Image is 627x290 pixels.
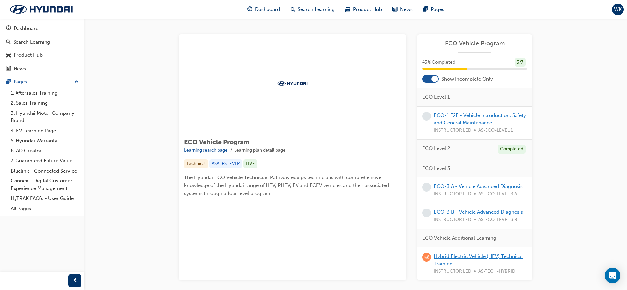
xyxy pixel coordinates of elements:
div: Open Intercom Messenger [605,268,620,283]
div: Pages [14,78,27,86]
a: ECO-1 F2F - Vehicle Introduction, Safety and General Maintenance [434,113,526,126]
a: 2. Sales Training [8,98,81,108]
a: Bluelink - Connected Service [8,166,81,176]
a: 4. EV Learning Page [8,126,81,136]
a: Search Learning [3,36,81,48]
span: INSTRUCTOR LED [434,268,471,275]
a: 5. Hyundai Warranty [8,136,81,146]
span: guage-icon [247,5,252,14]
div: 3 / 7 [515,58,526,67]
span: The Hyundai ECO Vehicle Technician Pathway equips technicians with comprehensive knowledge of the... [184,175,390,196]
img: Trak [274,80,311,87]
span: ECO Vehicle Additional Learning [422,234,496,242]
a: Hybrid Electric Vehicle (HEV) Technical Training [434,253,523,267]
div: Technical [184,159,208,168]
img: Trak [3,2,79,16]
div: Completed [498,145,526,154]
span: car-icon [6,52,11,58]
span: learningRecordVerb_NONE-icon [422,112,431,121]
span: Pages [431,6,444,13]
a: ECO Vehicle Program [422,40,527,47]
span: pages-icon [6,79,11,85]
a: news-iconNews [387,3,418,16]
a: HyTRAK FAQ's - User Guide [8,193,81,204]
a: ECO-3 B - Vehicle Advanced Diagnosis [434,209,523,215]
div: Search Learning [13,38,50,46]
div: Product Hub [14,51,43,59]
span: search-icon [6,39,11,45]
span: INSTRUCTOR LED [434,216,471,224]
a: 1. Aftersales Training [8,88,81,98]
li: Learning plan detail page [234,147,286,154]
button: WK [612,4,624,15]
span: AS-ECO-LEVEL 1 [478,127,513,134]
a: search-iconSearch Learning [285,3,340,16]
span: Product Hub [353,6,382,13]
span: 43 % Completed [422,59,455,66]
span: news-icon [392,5,397,14]
span: news-icon [6,66,11,72]
span: AS-ECO-LEVEL 3 A [478,190,517,198]
span: INSTRUCTOR LED [434,127,471,134]
span: Show Incomplete Only [441,75,493,83]
a: Learning search page [184,147,228,153]
button: DashboardSearch LearningProduct HubNews [3,21,81,76]
a: Product Hub [3,49,81,61]
button: Pages [3,76,81,88]
span: ECO Level 2 [422,145,450,152]
div: News [14,65,26,73]
span: News [400,6,413,13]
span: ECO Vehicle Program [184,138,250,146]
span: up-icon [74,78,79,86]
span: AS-TECH-HYBRID [478,268,515,275]
span: learningRecordVerb_WAITLIST-icon [422,253,431,262]
div: ASALES_EVLP [209,159,242,168]
span: WK [614,6,622,13]
a: guage-iconDashboard [242,3,285,16]
span: search-icon [291,5,295,14]
div: LIVE [243,159,257,168]
span: prev-icon [73,277,78,285]
span: AS-ECO-LEVEL 3 B [478,216,517,224]
a: car-iconProduct Hub [340,3,387,16]
span: learningRecordVerb_NONE-icon [422,183,431,192]
span: ECO Level 1 [422,93,450,101]
a: 3. Hyundai Motor Company Brand [8,108,81,126]
div: Dashboard [14,25,39,32]
a: pages-iconPages [418,3,450,16]
a: All Pages [8,204,81,214]
a: 6. AD Creator [8,146,81,156]
span: INSTRUCTOR LED [434,190,471,198]
span: learningRecordVerb_NONE-icon [422,209,431,217]
a: ECO-3 A - Vehicle Advanced Diagnosis [434,183,523,189]
a: News [3,63,81,75]
span: ECO Level 3 [422,165,450,172]
span: Dashboard [255,6,280,13]
span: pages-icon [423,5,428,14]
a: 7. Guaranteed Future Value [8,156,81,166]
span: guage-icon [6,26,11,32]
a: Dashboard [3,22,81,35]
span: Search Learning [298,6,335,13]
a: Connex - Digital Customer Experience Management [8,176,81,193]
span: car-icon [345,5,350,14]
